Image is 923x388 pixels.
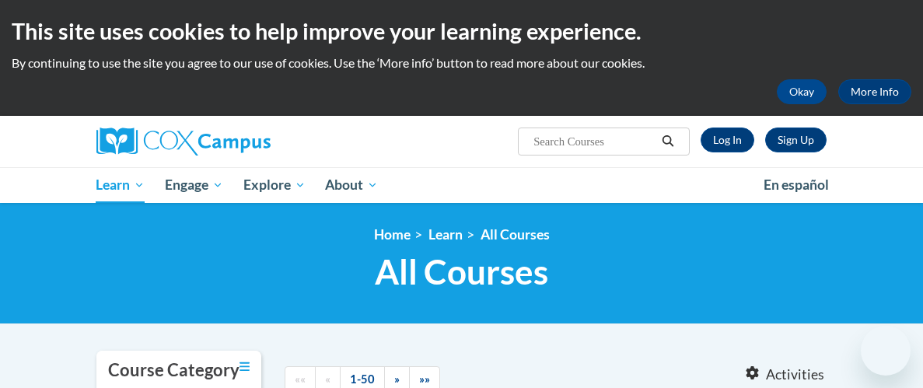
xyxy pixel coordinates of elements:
[96,176,145,194] span: Learn
[428,226,463,243] a: Learn
[838,79,911,104] a: More Info
[315,167,388,203] a: About
[394,372,400,386] span: »
[766,366,824,383] span: Activities
[85,167,839,203] div: Main menu
[701,128,754,152] a: Log In
[295,372,306,386] span: ««
[96,128,271,156] img: Cox Campus
[419,372,430,386] span: »»
[532,132,656,151] input: Search Courses
[325,176,378,194] span: About
[86,167,156,203] a: Learn
[155,167,233,203] a: Engage
[765,128,827,152] a: Register
[233,167,316,203] a: Explore
[777,79,827,104] button: Okay
[165,176,223,194] span: Engage
[375,251,548,292] span: All Courses
[481,226,550,243] a: All Courses
[12,16,911,47] h2: This site uses cookies to help improve your learning experience.
[96,128,324,156] a: Cox Campus
[325,372,330,386] span: «
[861,326,911,376] iframe: Button to launch messaging window
[656,132,680,151] button: Search
[12,54,911,72] p: By continuing to use the site you agree to our use of cookies. Use the ‘More info’ button to read...
[753,169,839,201] a: En español
[243,176,306,194] span: Explore
[239,358,250,376] a: Toggle collapse
[108,358,239,383] h3: Course Category
[374,226,411,243] a: Home
[764,177,829,193] span: En español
